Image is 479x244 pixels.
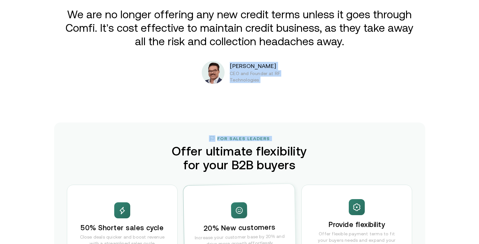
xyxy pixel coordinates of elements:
p: We are no longer offering any new credit terms unless it goes through Comfi. It’s cost effective ... [63,8,416,48]
img: Photoroom [202,61,225,84]
h3: 20% New customers [204,223,276,233]
h3: Provide flexibility [329,220,385,229]
h3: 50% Shorter sales cycle [81,223,164,232]
h2: Offer ultimate flexibility for your B2B buyers [164,144,315,172]
img: spark [118,206,127,215]
img: flag [209,135,215,142]
p: CEO and Founder at RF Technologies [230,70,294,83]
p: [PERSON_NAME] [230,62,311,70]
img: spark [235,206,243,215]
img: spark [352,203,361,212]
h3: For Sales Leaders [217,136,270,141]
